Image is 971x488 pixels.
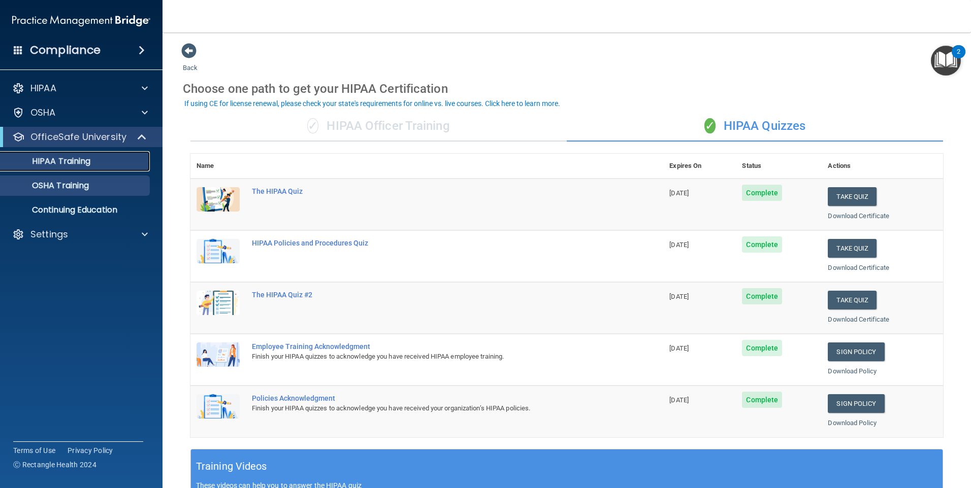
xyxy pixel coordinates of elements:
div: HIPAA Officer Training [190,111,567,142]
p: OSHA [30,107,56,119]
div: Finish your HIPAA quizzes to acknowledge you have received your organization’s HIPAA policies. [252,402,612,414]
p: Continuing Education [7,205,145,215]
h5: Training Videos [196,458,267,475]
span: [DATE] [669,396,689,404]
p: HIPAA [30,82,56,94]
div: HIPAA Policies and Procedures Quiz [252,239,612,247]
th: Status [736,154,822,179]
img: PMB logo [12,11,150,31]
button: Take Quiz [828,239,877,258]
div: 2 [957,52,960,65]
div: Choose one path to get your HIPAA Certification [183,74,951,103]
p: Settings [30,228,68,240]
span: [DATE] [669,293,689,300]
a: Download Certificate [828,212,889,220]
a: Sign Policy [828,342,884,361]
div: If using CE for license renewal, please check your state's requirements for online vs. live cours... [184,100,560,107]
span: Ⓒ Rectangle Health 2024 [13,460,96,470]
a: Settings [12,228,148,240]
a: Terms of Use [13,445,55,456]
th: Expires On [663,154,736,179]
a: OfficeSafe University [12,131,147,143]
a: Privacy Policy [68,445,113,456]
span: [DATE] [669,344,689,352]
div: Employee Training Acknowledgment [252,342,612,351]
button: If using CE for license renewal, please check your state's requirements for online vs. live cours... [183,98,562,109]
span: Complete [742,185,782,201]
div: Finish your HIPAA quizzes to acknowledge you have received HIPAA employee training. [252,351,612,363]
a: HIPAA [12,82,148,94]
a: Sign Policy [828,394,884,413]
span: ✓ [704,118,716,133]
a: Back [183,52,198,72]
span: ✓ [307,118,318,133]
a: Download Certificate [828,316,889,323]
p: OSHA Training [7,181,89,191]
h4: Compliance [30,43,101,57]
a: Download Policy [828,367,877,375]
p: OfficeSafe University [30,131,126,143]
span: Complete [742,288,782,304]
span: [DATE] [669,189,689,197]
a: Download Certificate [828,264,889,271]
button: Open Resource Center, 2 new notifications [931,46,961,76]
span: Complete [742,340,782,356]
span: Complete [742,236,782,253]
div: HIPAA Quizzes [567,111,943,142]
button: Take Quiz [828,187,877,206]
div: Policies Acknowledgment [252,394,612,402]
a: OSHA [12,107,148,119]
th: Actions [822,154,943,179]
button: Take Quiz [828,291,877,309]
div: The HIPAA Quiz #2 [252,291,612,299]
span: [DATE] [669,241,689,249]
th: Name [190,154,246,179]
p: HIPAA Training [7,156,90,166]
div: The HIPAA Quiz [252,187,612,195]
span: Complete [742,392,782,408]
a: Download Policy [828,419,877,427]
